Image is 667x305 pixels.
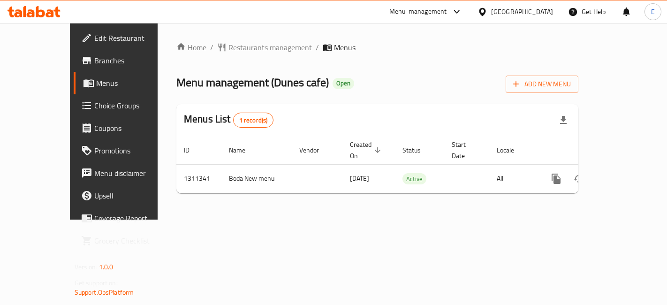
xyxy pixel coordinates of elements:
span: E [651,7,655,17]
div: Total records count [233,113,274,128]
span: Open [333,79,354,87]
div: Menu-management [389,6,447,17]
li: / [316,42,319,53]
span: Branches [94,55,174,66]
span: Version: [75,261,98,273]
button: Change Status [568,168,590,190]
div: [GEOGRAPHIC_DATA] [491,7,553,17]
td: 1311341 [176,164,221,193]
span: Start Date [452,139,478,161]
li: / [210,42,213,53]
nav: breadcrumb [176,42,578,53]
a: Choice Groups [74,94,181,117]
td: Boda New menu [221,164,292,193]
a: Menus [74,72,181,94]
button: more [545,168,568,190]
span: 1.0.0 [99,261,114,273]
span: 1 record(s) [234,116,273,125]
span: Created On [350,139,384,161]
a: Branches [74,49,181,72]
a: Home [176,42,206,53]
div: Open [333,78,354,89]
a: Edit Restaurant [74,27,181,49]
a: Restaurants management [217,42,312,53]
a: Support.OpsPlatform [75,286,134,298]
td: All [489,164,538,193]
table: enhanced table [176,136,643,193]
span: Menus [334,42,356,53]
span: Upsell [94,190,174,201]
span: Restaurants management [228,42,312,53]
span: Grocery Checklist [94,235,174,246]
span: Menus [96,77,174,89]
td: - [444,164,489,193]
th: Actions [538,136,643,165]
span: Coverage Report [94,213,174,224]
span: Edit Restaurant [94,32,174,44]
span: Vendor [299,145,331,156]
span: ID [184,145,202,156]
a: Upsell [74,184,181,207]
a: Coupons [74,117,181,139]
span: Active [402,174,426,184]
a: Grocery Checklist [74,229,181,252]
span: Get support on: [75,277,118,289]
span: Menu disclaimer [94,168,174,179]
span: Status [402,145,433,156]
div: Active [402,173,426,184]
a: Menu disclaimer [74,162,181,184]
h2: Menus List [184,112,273,128]
a: Coverage Report [74,207,181,229]
span: Name [229,145,258,156]
button: Add New Menu [506,76,578,93]
a: Promotions [74,139,181,162]
span: Add New Menu [513,78,571,90]
span: Locale [497,145,526,156]
div: Export file [552,109,575,131]
span: Menu management ( Dunes cafe ) [176,72,329,93]
span: [DATE] [350,172,369,184]
span: Promotions [94,145,174,156]
span: Choice Groups [94,100,174,111]
span: Coupons [94,122,174,134]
